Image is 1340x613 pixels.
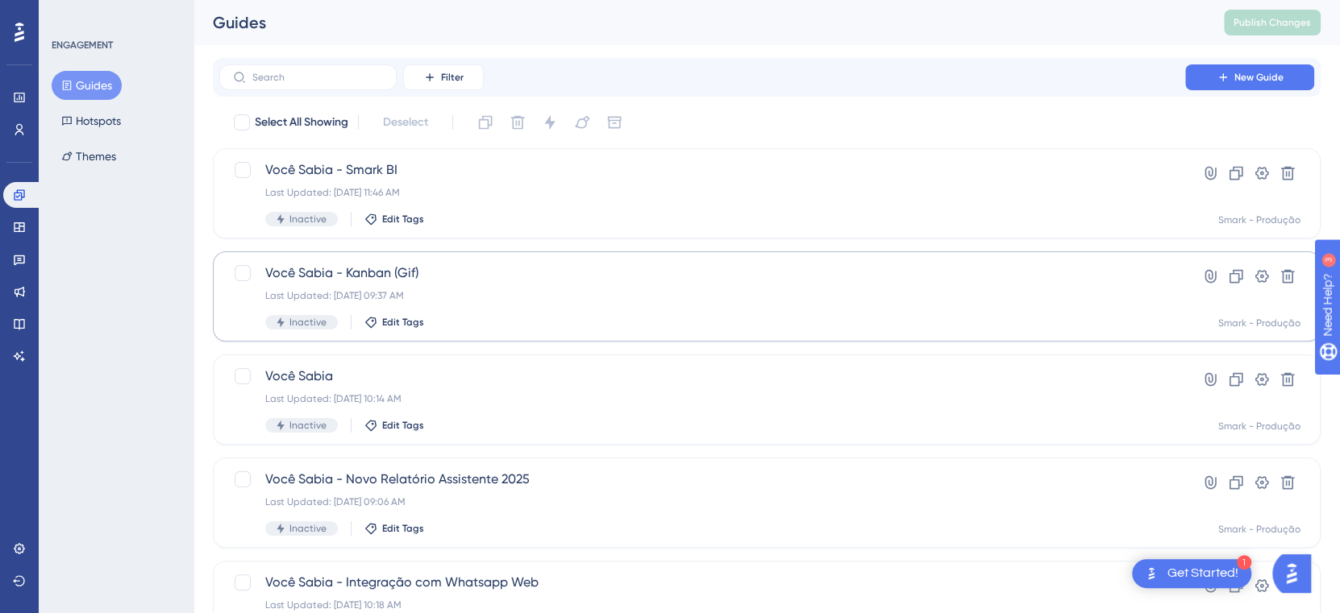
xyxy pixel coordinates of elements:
span: Inactive [289,213,327,226]
span: Você Sabia - Novo Relatório Assistente 2025 [265,470,1139,489]
div: Smark - Produção [1218,317,1300,329]
div: Smark - Produção [1218,213,1300,226]
button: Hotspots [52,106,131,135]
span: Filter [441,71,464,84]
span: Edit Tags [382,419,424,432]
span: Você Sabia [265,367,1139,386]
span: New Guide [1234,71,1284,84]
div: Get Started! [1167,565,1238,582]
div: Open Get Started! checklist, remaining modules: 1 [1132,559,1251,588]
div: 1 [1237,555,1251,570]
iframe: UserGuiding AI Assistant Launcher [1272,549,1321,598]
div: ENGAGEMENT [52,39,113,52]
input: Search [252,72,383,83]
div: Guides [213,11,1184,34]
button: New Guide [1185,64,1314,90]
button: Publish Changes [1224,10,1321,35]
span: Deselect [383,113,428,132]
div: 3 [112,8,117,21]
img: launcher-image-alternative-text [1142,564,1161,583]
span: Inactive [289,522,327,535]
span: Você Sabia - Kanban (Gif) [265,263,1139,283]
button: Edit Tags [364,419,424,432]
span: Inactive [289,419,327,432]
button: Edit Tags [364,213,424,226]
div: Smark - Produção [1218,420,1300,433]
div: Smark - Produção [1218,523,1300,536]
span: Inactive [289,316,327,329]
button: Themes [52,142,126,171]
div: Last Updated: [DATE] 10:18 AM [265,599,1139,611]
span: Select All Showing [255,113,348,132]
span: Edit Tags [382,213,424,226]
button: Edit Tags [364,522,424,535]
span: Need Help? [38,4,101,23]
div: Last Updated: [DATE] 10:14 AM [265,392,1139,405]
button: Guides [52,71,122,100]
button: Edit Tags [364,316,424,329]
div: Last Updated: [DATE] 11:46 AM [265,186,1139,199]
span: Você Sabia - Integração com Whatsapp Web [265,573,1139,592]
button: Filter [403,64,484,90]
span: Publish Changes [1234,16,1311,29]
div: Last Updated: [DATE] 09:06 AM [265,495,1139,508]
span: Você Sabia - Smark BI [265,160,1139,180]
span: Edit Tags [382,316,424,329]
span: Edit Tags [382,522,424,535]
div: Last Updated: [DATE] 09:37 AM [265,289,1139,302]
button: Deselect [368,108,443,137]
